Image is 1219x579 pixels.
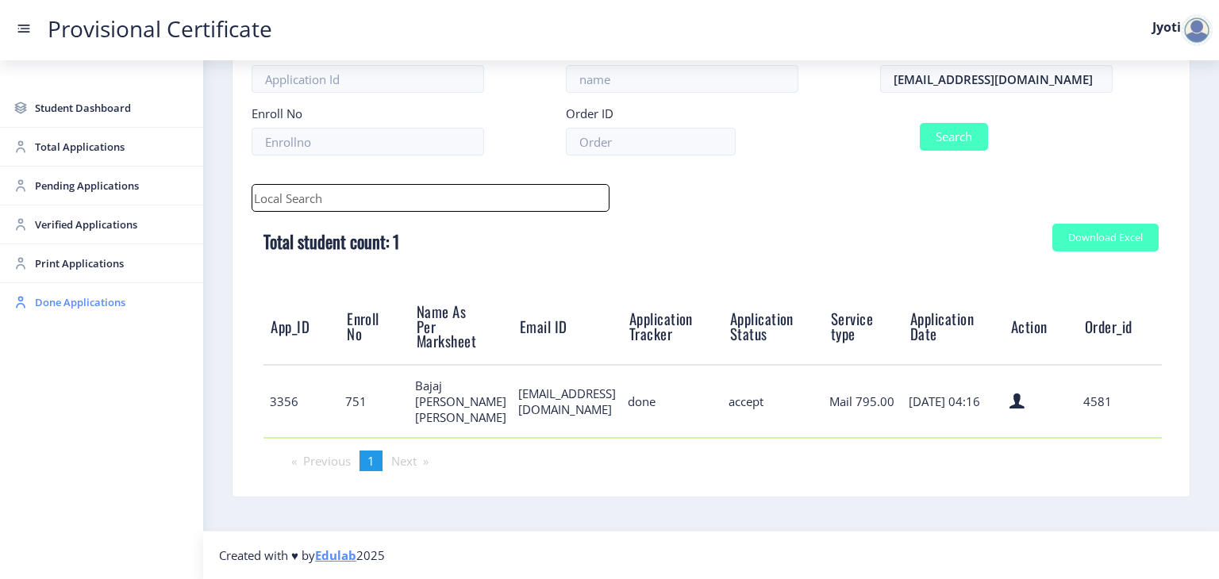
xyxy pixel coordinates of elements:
[409,289,512,365] th: Name As Per Marksheet
[1077,365,1162,438] td: 4581
[391,453,417,469] span: Next
[1004,289,1078,365] th: Action
[367,453,375,469] span: 1
[263,228,399,254] b: Total student count: 1
[566,128,736,155] input: Order
[252,65,484,93] input: Application Id
[35,293,190,312] span: Done Applications
[35,176,190,195] span: Pending Applications
[722,289,823,365] th: Application Status
[1068,232,1143,243] div: Download Excel
[32,21,288,37] a: Provisional Certificate
[219,547,385,563] span: Created with ♥ by 2025
[35,215,190,234] span: Verified Applications
[340,289,410,365] th: Enroll No
[722,365,823,438] td: accept
[1052,224,1159,251] button: Download Excel
[1077,289,1162,365] th: Order_id
[252,451,1171,471] ul: Pagination
[263,365,340,438] td: 3356
[621,365,722,438] td: done
[621,289,722,365] th: Application Tracker
[252,128,484,155] input: Enrollno
[1152,21,1181,33] label: Jyoti
[880,65,1113,93] input: email
[315,547,356,563] a: Edulab
[263,289,340,365] th: App_ID
[35,254,190,273] span: Print Applications
[35,98,190,117] span: Student Dashboard
[252,184,609,212] input: Local Search
[566,65,798,93] input: name
[903,365,1004,438] td: [DATE] 04:16
[829,393,897,409] div: Mail 795.00
[512,365,621,438] td: [EMAIL_ADDRESS][DOMAIN_NAME]
[340,365,410,438] td: 751
[35,137,190,156] span: Total Applications
[252,105,302,121] label: Enroll No
[512,289,621,365] th: Email ID
[566,105,613,121] label: Order ID
[303,453,351,469] span: Previous
[409,365,512,438] td: Bajaj [PERSON_NAME] [PERSON_NAME]
[920,123,988,151] button: Search
[823,289,902,365] th: Service type
[903,289,1004,365] th: Application Date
